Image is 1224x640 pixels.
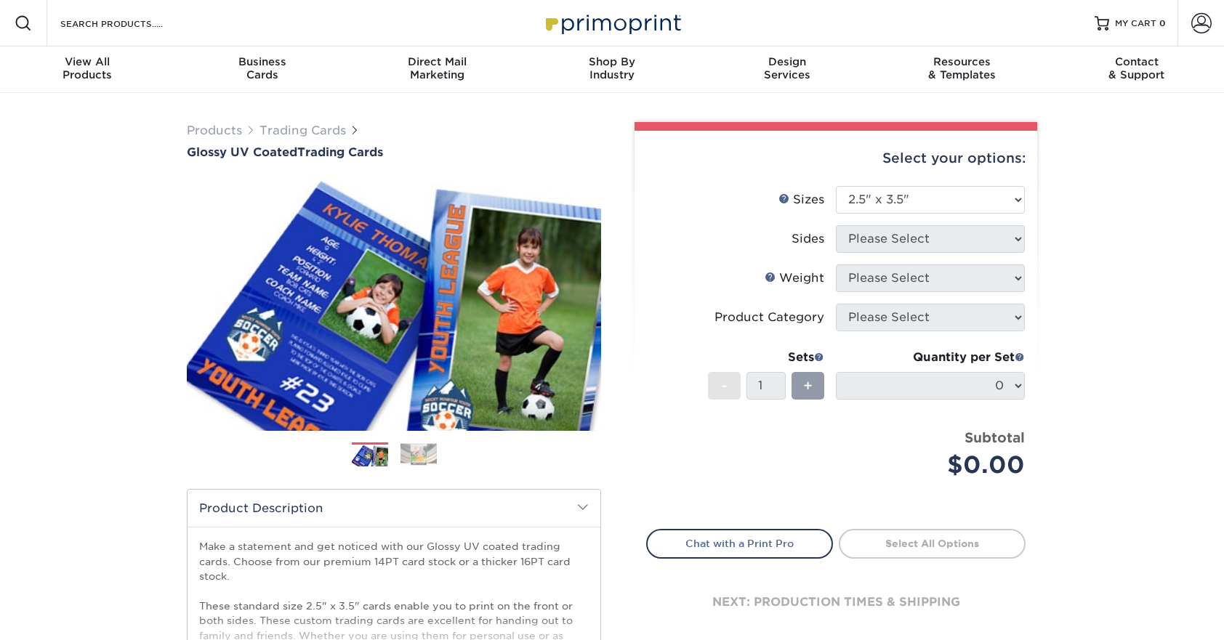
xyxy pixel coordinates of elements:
a: BusinessCards [175,46,350,93]
div: Sizes [778,191,824,208]
a: Trading Cards [259,123,346,137]
a: Direct MailMarketing [350,46,525,93]
span: + [803,375,813,397]
div: Cards [175,55,350,81]
div: Industry [525,55,700,81]
input: SEARCH PRODUCTS..... [59,15,201,32]
a: Select All Options [839,529,1026,558]
a: Shop ByIndustry [525,46,700,93]
img: Primoprint [539,7,685,39]
h1: Trading Cards [187,145,601,159]
span: Design [699,55,874,68]
span: Direct Mail [350,55,525,68]
h2: Product Description [188,490,600,527]
div: $0.00 [847,447,1025,482]
a: Glossy UV CoatedTrading Cards [187,145,601,159]
span: Shop By [525,55,700,68]
div: Sides [792,230,824,248]
span: MY CART [1115,17,1156,30]
span: - [721,375,728,397]
a: Resources& Templates [874,46,1050,93]
div: Weight [765,270,824,287]
span: Contact [1049,55,1224,68]
div: & Templates [874,55,1050,81]
a: Chat with a Print Pro [646,529,833,558]
span: 0 [1159,18,1166,28]
a: Products [187,123,242,137]
div: Services [699,55,874,81]
div: Select your options: [646,131,1026,186]
span: Glossy UV Coated [187,145,297,159]
img: Trading Cards 01 [352,443,388,469]
img: Trading Cards 02 [400,443,437,466]
div: Marketing [350,55,525,81]
div: & Support [1049,55,1224,81]
div: Sets [708,349,824,366]
strong: Subtotal [965,429,1025,445]
span: Business [175,55,350,68]
div: Product Category [714,309,824,326]
a: DesignServices [699,46,874,93]
a: Contact& Support [1049,46,1224,93]
span: Resources [874,55,1050,68]
div: Quantity per Set [836,349,1025,366]
img: Glossy UV Coated 01 [187,161,601,447]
